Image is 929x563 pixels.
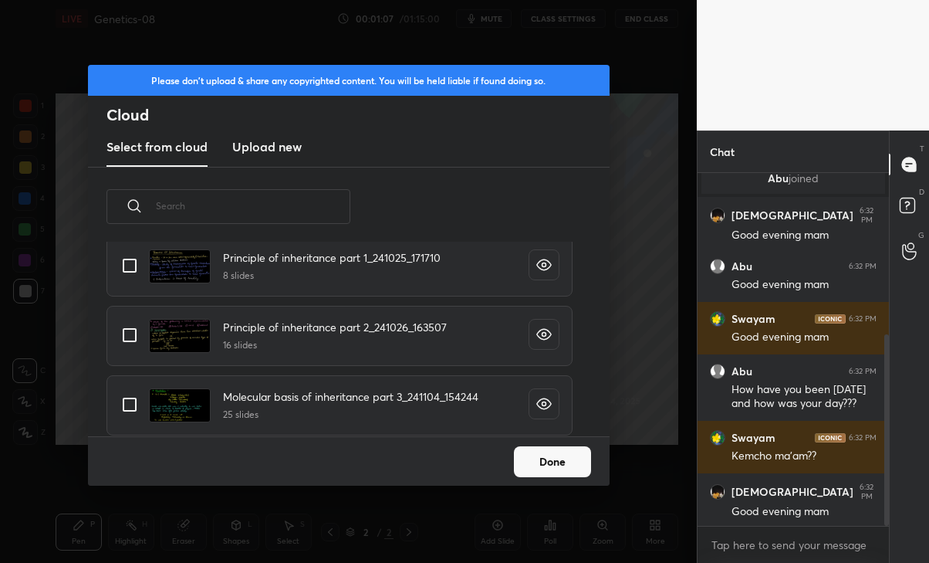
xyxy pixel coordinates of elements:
div: 6:32 PM [849,314,877,324]
h4: Molecular basis of inheritance part 3_241104_154244 [223,388,478,405]
img: iconic-dark.1390631f.png [815,314,846,324]
p: D [919,186,924,198]
img: 9802b4cbdbab4d4381d2480607a75a70.jpg [710,430,725,446]
img: da50007a3c8f4ab3b7f519488119f2e9.jpg [710,208,725,223]
h6: Swayam [731,312,775,326]
h6: Abu [731,365,752,378]
div: 6:32 PM [849,433,877,443]
p: T [920,143,924,154]
div: 6:32 PM [849,367,877,376]
p: Chat [698,131,747,172]
h4: Principle of inheritance part 1_241025_171710 [223,249,441,266]
h4: Principle of inheritance part 2_241026_163507 [223,319,447,335]
img: 1729860588QYCIWK.pdf [149,249,211,283]
img: default.png [710,259,725,274]
p: G [918,229,924,241]
h3: Upload new [232,137,302,156]
div: 6:32 PM [856,206,877,225]
button: Done [514,446,591,477]
div: Good evening mam [731,277,877,293]
h5: 25 slides [223,408,478,422]
h6: Swayam [731,431,775,445]
img: 1730715521EQBD0E.pdf [149,388,211,422]
span: joined [789,171,819,185]
div: How have you been [DATE] and how was your day??? [731,382,877,412]
h2: Cloud [106,105,610,125]
img: 1729943597312Q0Y.pdf [149,319,211,353]
h6: [DEMOGRAPHIC_DATA] [731,485,853,499]
div: grid [88,242,591,436]
h6: Abu [731,259,752,273]
div: Good evening mam [731,330,877,345]
p: Abu [711,172,876,185]
h5: 16 slides [223,338,447,352]
img: da50007a3c8f4ab3b7f519488119f2e9.jpg [710,484,725,500]
div: Kemcho ma'am?? [731,449,877,464]
img: 9802b4cbdbab4d4381d2480607a75a70.jpg [710,311,725,327]
div: Good evening mam [731,228,877,243]
div: Good evening mam [731,504,877,520]
img: iconic-dark.1390631f.png [815,433,846,443]
h6: [DEMOGRAPHIC_DATA] [731,209,853,222]
div: 6:32 PM [849,262,877,271]
input: Search [156,173,350,239]
div: Please don't upload & share any copyrighted content. You will be held liable if found doing so. [88,65,610,96]
img: default.png [710,364,725,379]
h3: Select from cloud [106,137,208,156]
h5: 8 slides [223,269,441,283]
div: 6:32 PM [856,483,877,501]
div: grid [698,173,889,526]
